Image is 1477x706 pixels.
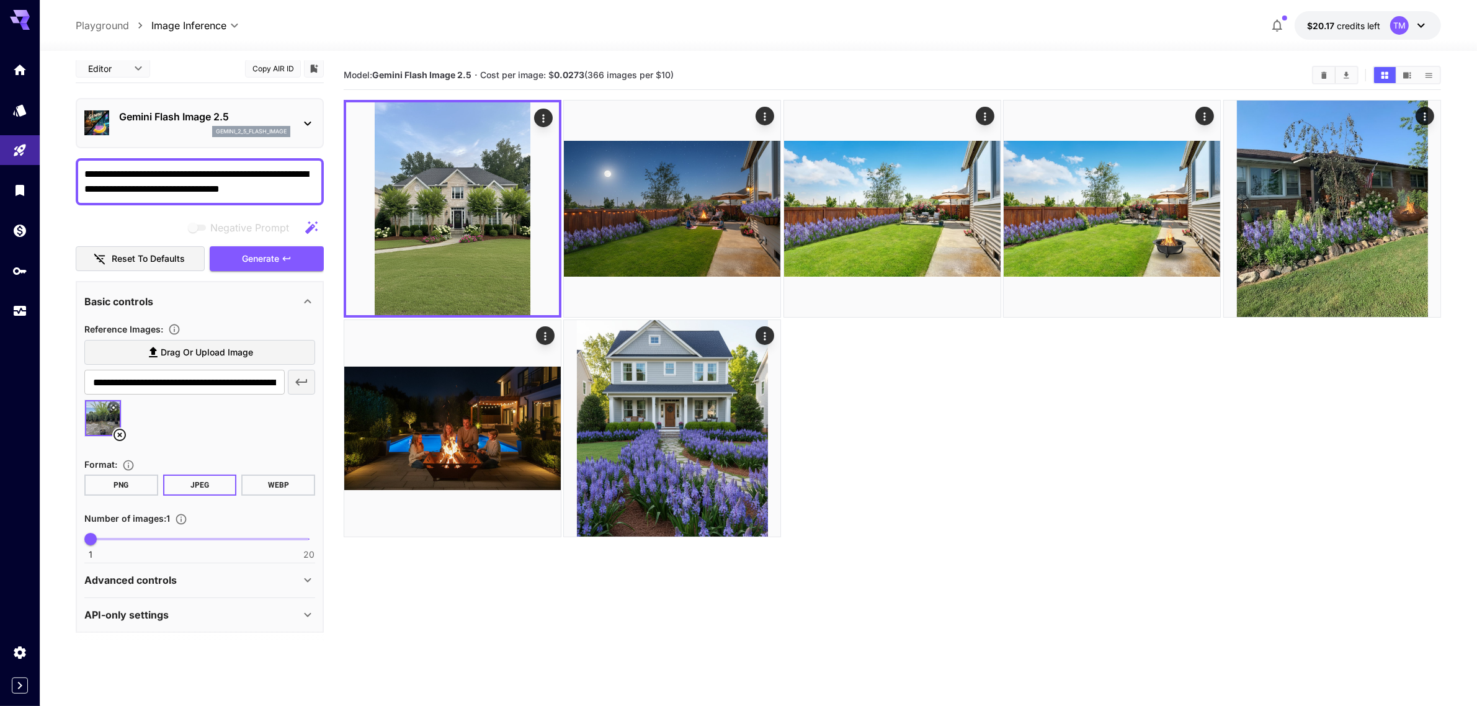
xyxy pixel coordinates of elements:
button: Show images in video view [1396,67,1418,83]
div: API Keys [12,263,27,279]
a: Playground [76,18,129,33]
p: API-only settings [84,607,169,622]
img: 2Q== [1004,101,1220,317]
div: Library [12,182,27,198]
img: 9k= [1224,101,1440,317]
label: Drag or upload image [84,340,315,365]
span: Negative prompts are not compatible with the selected model. [185,220,299,235]
button: Add to library [308,61,319,76]
button: Reset to defaults [76,246,205,272]
div: Usage [12,303,27,319]
span: $20.17 [1307,20,1337,31]
div: Actions [976,107,994,125]
div: Actions [756,326,775,345]
button: Copy AIR ID [245,60,301,78]
button: JPEG [163,475,237,496]
span: Negative Prompt [210,220,289,235]
button: WEBP [241,475,315,496]
p: Basic controls [84,294,153,309]
button: Generate [210,246,324,272]
div: Actions [1196,107,1215,125]
span: 20 [303,548,315,561]
button: Expand sidebar [12,677,28,694]
img: 2Q== [564,101,780,317]
div: Home [12,62,27,78]
img: 2Q== [784,101,1001,317]
nav: breadcrumb [76,18,151,33]
button: Clear Images [1313,67,1335,83]
span: credits left [1337,20,1380,31]
div: Show images in grid viewShow images in video viewShow images in list view [1373,66,1441,84]
button: Specify how many images to generate in a single request. Each image generation will be charged se... [170,513,192,525]
span: Model: [344,69,471,80]
div: Advanced controls [84,565,315,595]
img: 9k= [346,102,559,315]
img: 2Q== [344,320,561,537]
div: $20.1682 [1307,19,1380,32]
span: Generate [242,251,279,267]
p: Gemini Flash Image 2.5 [119,109,290,124]
div: Settings [12,641,27,656]
button: $20.1682TM [1295,11,1441,40]
span: Format : [84,459,117,470]
p: gemini_2_5_flash_image [216,127,287,136]
div: Models [12,102,27,118]
span: Image Inference [151,18,226,33]
div: TM [1390,16,1409,35]
button: PNG [84,475,158,496]
b: Gemini Flash Image 2.5 [372,69,471,80]
div: Gemini Flash Image 2.5gemini_2_5_flash_image [84,104,315,142]
div: Actions [534,109,553,127]
div: Clear ImagesDownload All [1312,66,1359,84]
button: Upload a reference image to guide the result. This is needed for Image-to-Image or Inpainting. Su... [163,323,185,336]
div: API-only settings [84,600,315,630]
button: Show images in list view [1418,67,1440,83]
div: Playground [12,143,27,158]
div: Actions [536,326,555,345]
b: 0.0273 [555,69,585,80]
button: Download All [1336,67,1357,83]
span: Number of images : 1 [84,513,170,524]
div: Actions [1416,107,1434,125]
span: Cost per image: $ (366 images per $10) [481,69,674,80]
img: Z [564,320,780,537]
div: Basic controls [84,287,315,316]
div: Wallet [12,219,27,235]
div: Actions [756,107,775,125]
span: Reference Images : [84,324,163,334]
span: Drag or upload image [161,345,253,360]
button: Choose the file format for the output image. [117,459,140,471]
p: Advanced controls [84,573,177,588]
span: Editor [88,62,127,75]
p: · [475,68,478,83]
span: 1 [89,548,92,561]
button: Show images in grid view [1374,67,1396,83]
